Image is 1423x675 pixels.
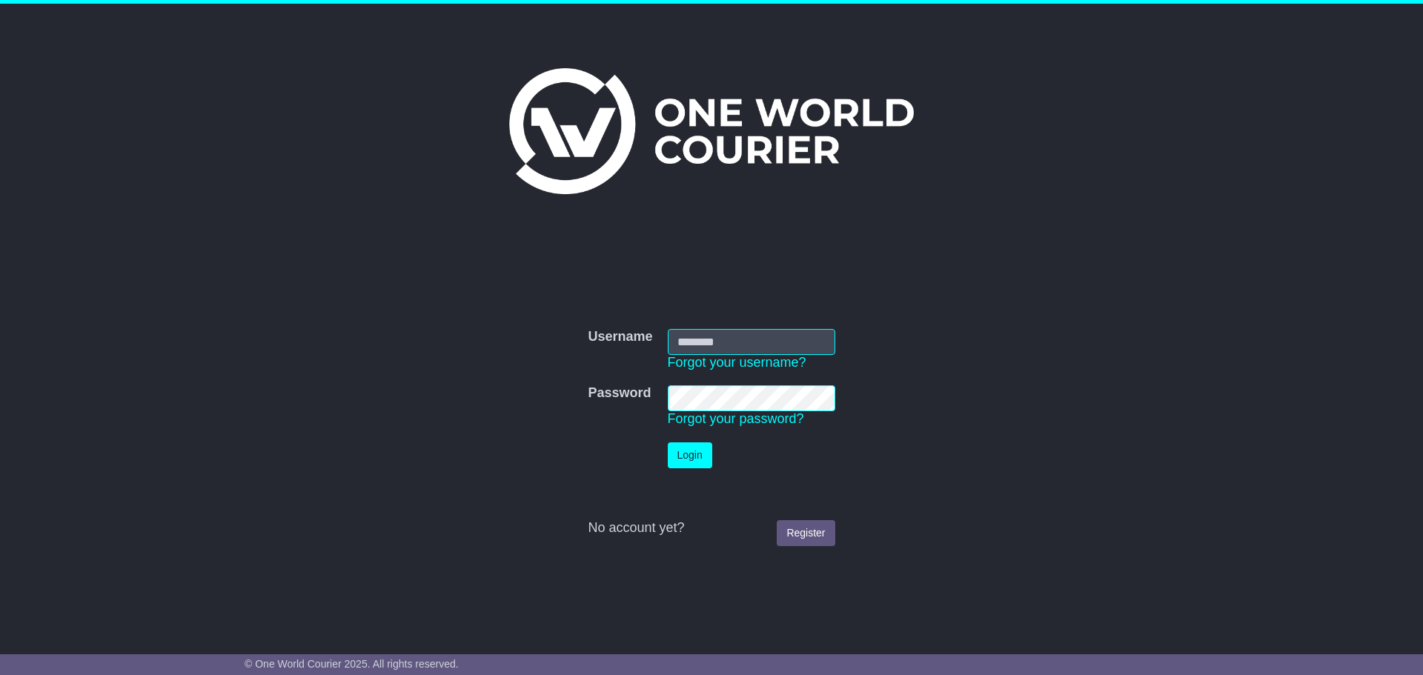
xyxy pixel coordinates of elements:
span: © One World Courier 2025. All rights reserved. [245,658,459,670]
img: One World [509,68,914,194]
a: Forgot your password? [668,411,804,426]
a: Register [777,520,835,546]
a: Forgot your username? [668,355,806,370]
label: Username [588,329,652,345]
div: No account yet? [588,520,835,536]
label: Password [588,385,651,402]
button: Login [668,442,712,468]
